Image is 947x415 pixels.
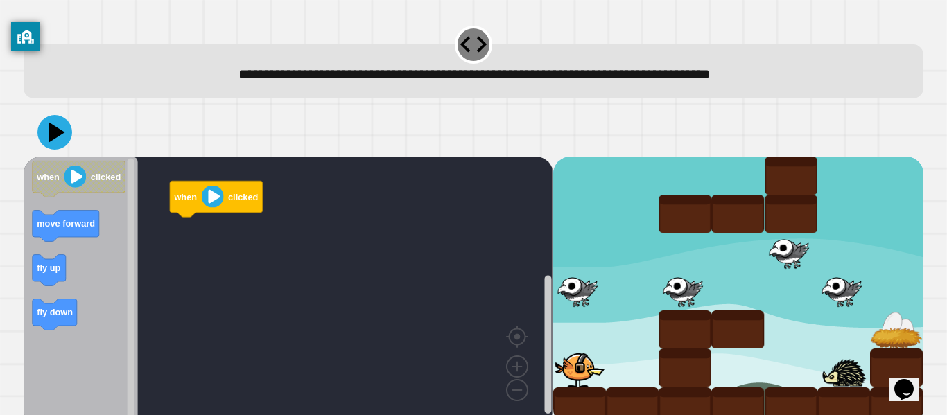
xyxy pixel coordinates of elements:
[91,172,121,182] text: clicked
[174,192,198,202] text: when
[37,263,60,273] text: fly up
[36,172,60,182] text: when
[37,307,73,317] text: fly down
[228,192,258,202] text: clicked
[889,360,933,401] iframe: chat widget
[11,22,40,51] button: privacy banner
[37,218,95,229] text: move forward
